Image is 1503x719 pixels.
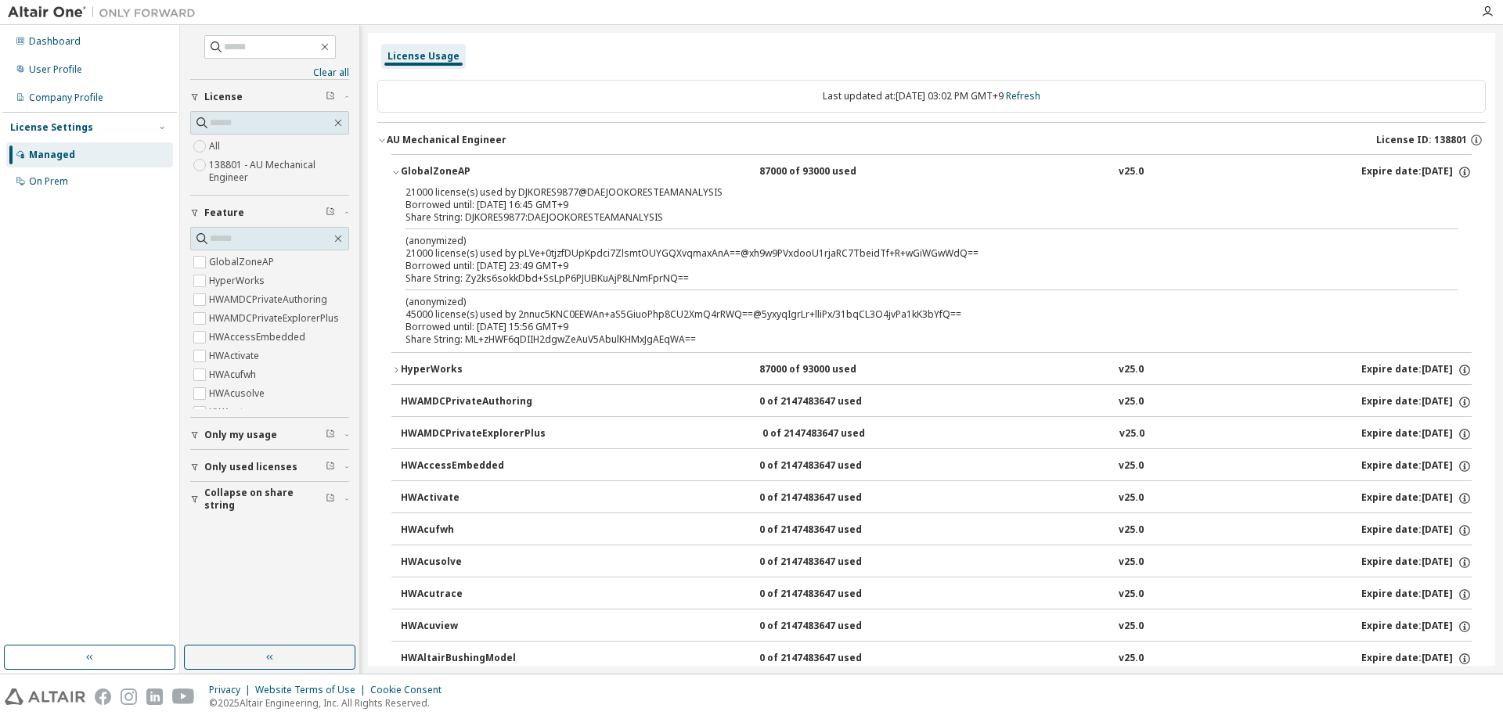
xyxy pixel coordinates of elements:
[1361,555,1472,570] div: Expire date: [DATE]
[759,523,900,537] div: 0 of 2147483647 used
[1361,427,1472,441] div: Expire date: [DATE]
[759,395,900,409] div: 0 of 2147483647 used
[1361,588,1472,602] div: Expire date: [DATE]
[401,481,1472,516] button: HWActivate0 of 2147483647 usedv25.0Expire date:[DATE]
[401,620,542,634] div: HWAcuview
[209,365,259,384] label: HWAcufwh
[1119,555,1144,570] div: v25.0
[204,429,277,441] span: Only my usage
[759,588,900,602] div: 0 of 2147483647 used
[1119,620,1144,634] div: v25.0
[1376,134,1467,146] span: License ID: 138801
[204,487,326,512] span: Collapse on share string
[401,459,542,473] div: HWAccessEmbedded
[391,155,1472,189] button: GlobalZoneAP87000 of 93000 usedv25.0Expire date:[DATE]
[1119,652,1144,666] div: v25.0
[401,545,1472,580] button: HWAcusolve0 of 2147483647 usedv25.0Expire date:[DATE]
[405,333,1420,346] div: Share String: ML+zHWF6qDIIH2dgwZeAuV5AbulKHMxJgAEqWA==
[401,642,1472,676] button: HWAltairBushingModel0 of 2147483647 usedv25.0Expire date:[DATE]
[29,63,82,76] div: User Profile
[29,35,81,48] div: Dashboard
[405,186,1420,199] div: 21000 license(s) used by DJKORES9877@DAEJOOKORESTEAMANALYSIS
[326,429,335,441] span: Clear filter
[1361,165,1472,179] div: Expire date: [DATE]
[401,385,1472,419] button: HWAMDCPrivateAuthoring0 of 2147483647 usedv25.0Expire date:[DATE]
[209,403,266,422] label: HWAcutrace
[8,5,204,20] img: Altair One
[5,688,85,705] img: altair_logo.svg
[209,253,277,271] label: GlobalZoneAP
[1119,588,1144,602] div: v25.0
[377,80,1486,113] div: Last updated at: [DATE] 03:02 PM GMT+9
[326,91,335,103] span: Clear filter
[209,271,268,290] label: HyperWorks
[1006,89,1040,102] a: Refresh
[405,234,1420,260] div: 21000 license(s) used by pLVe+0tjzfDUpKpdci7ZlsmtOUYGQXvqmaxAnA==@xh9w9PVxdooU1rjaRC7TbeidTf+R+wG...
[405,295,1420,308] p: (anonymized)
[759,620,900,634] div: 0 of 2147483647 used
[326,461,335,473] span: Clear filter
[405,211,1420,224] div: Share String: DJKORES9877:DAEJOOKORESTEAMANALYSIS
[759,555,900,570] div: 0 of 2147483647 used
[209,347,262,365] label: HWActivate
[401,165,542,179] div: GlobalZoneAP
[190,482,349,516] button: Collapse on share string
[190,80,349,114] button: License
[405,272,1420,285] div: Share String: Zy2ks6sokkDbd+SsLpP6PJUBKuAjP8LNmFprNQ==
[209,696,451,710] p: © 2025 Altair Engineering, Inc. All Rights Reserved.
[146,688,163,705] img: linkedin.svg
[190,418,349,452] button: Only my usage
[95,688,111,705] img: facebook.svg
[190,67,349,79] a: Clear all
[401,417,1472,451] button: HWAMDCPrivateExplorerPlus0 of 2147483647 usedv25.0Expire date:[DATE]
[401,555,542,570] div: HWAcusolve
[209,290,330,309] label: HWAMDCPrivateAuthoring
[29,175,68,188] div: On Prem
[190,450,349,484] button: Only used licenses
[326,493,335,505] span: Clear filter
[29,149,75,161] div: Managed
[370,684,451,696] div: Cookie Consent
[405,199,1420,211] div: Borrowed until: [DATE] 16:45 GMT+9
[387,134,506,146] div: AU Mechanical Engineer
[391,353,1472,387] button: HyperWorks87000 of 93000 usedv25.0Expire date:[DATE]
[1119,395,1144,409] div: v25.0
[29,92,103,104] div: Company Profile
[401,491,542,505] div: HWActivate
[401,577,1472,612] button: HWAcutrace0 of 2147483647 usedv25.0Expire date:[DATE]
[1119,491,1144,505] div: v25.0
[377,123,1486,157] button: AU Mechanical EngineerLicense ID: 138801
[1119,165,1144,179] div: v25.0
[759,363,900,377] div: 87000 of 93000 used
[401,427,546,441] div: HWAMDCPrivateExplorerPlus
[1119,459,1144,473] div: v25.0
[1361,395,1472,409] div: Expire date: [DATE]
[401,523,542,537] div: HWAcufwh
[1361,459,1472,473] div: Expire date: [DATE]
[401,513,1472,548] button: HWAcufwh0 of 2147483647 usedv25.0Expire date:[DATE]
[1361,491,1472,505] div: Expire date: [DATE]
[1119,523,1144,537] div: v25.0
[209,684,255,696] div: Privacy
[209,309,342,328] label: HWAMDCPrivateExplorerPlus
[204,461,297,473] span: Only used licenses
[401,588,542,602] div: HWAcutrace
[405,260,1420,272] div: Borrowed until: [DATE] 23:49 GMT+9
[10,121,93,134] div: License Settings
[401,363,542,377] div: HyperWorks
[209,137,223,156] label: All
[387,50,460,63] div: License Usage
[204,207,244,219] span: Feature
[401,395,542,409] div: HWAMDCPrivateAuthoring
[1119,427,1144,441] div: v25.0
[121,688,137,705] img: instagram.svg
[209,384,268,403] label: HWAcusolve
[759,459,900,473] div: 0 of 2147483647 used
[1361,620,1472,634] div: Expire date: [DATE]
[209,156,349,187] label: 138801 - AU Mechanical Engineer
[190,196,349,230] button: Feature
[326,207,335,219] span: Clear filter
[405,234,1420,247] p: (anonymized)
[405,321,1420,333] div: Borrowed until: [DATE] 15:56 GMT+9
[401,652,542,666] div: HWAltairBushingModel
